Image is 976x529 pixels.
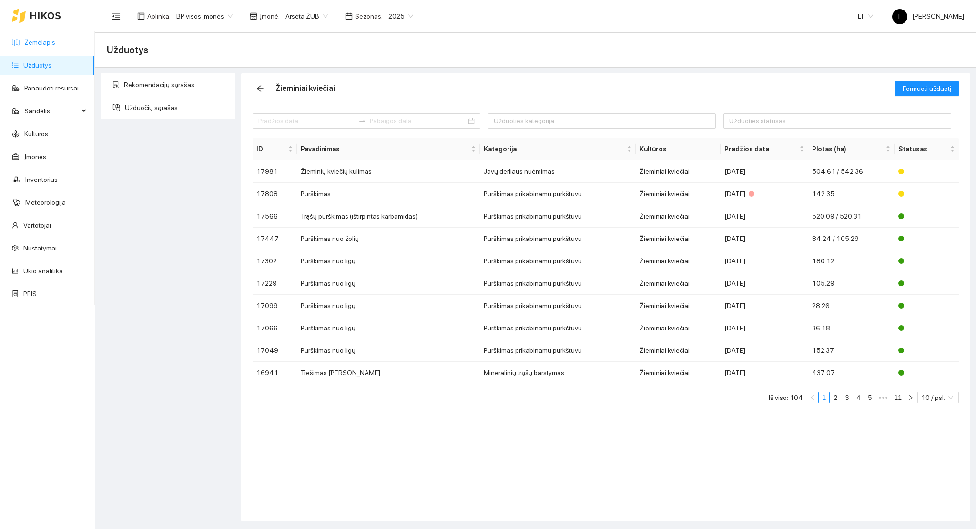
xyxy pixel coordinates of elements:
[301,144,469,154] span: Pavadinimas
[724,278,804,289] div: [DATE]
[480,317,636,339] td: Purškimas prikabinamu purkštuvu
[107,42,148,58] span: Užduotys
[253,205,297,228] td: 17566
[724,189,804,199] div: [DATE]
[636,205,721,228] td: Žieminiai kviečiai
[23,221,51,229] a: Vartotojai
[345,12,353,20] span: calendar
[370,116,466,126] input: Pabaigos data
[917,392,959,403] div: Page Size
[636,228,721,250] td: Žieminiai kviečiai
[253,250,297,272] td: 17302
[480,138,636,160] th: this column's title is Kategorija,this column is sortable
[358,117,366,125] span: swap-right
[297,138,480,160] th: this column's title is Pavadinimas,this column is sortable
[112,81,119,88] span: solution
[769,392,803,403] li: Iš viso: 104
[807,392,818,403] li: Atgal
[480,183,636,205] td: Purškimas prikabinamu purkštuvu
[355,11,383,21] span: Sezonas :
[23,267,63,275] a: Ūkio analitika
[807,392,818,403] button: left
[636,339,721,362] td: Žieminiai kviečiai
[891,392,905,403] a: 11
[480,250,636,272] td: Purškimas prikabinamu purkštuvu
[23,244,57,252] a: Nustatymai
[253,160,297,183] td: 17981
[842,392,852,403] a: 3
[253,138,297,160] th: this column's title is ID,this column is sortable
[253,85,267,92] span: arrow-left
[864,392,875,403] li: 5
[636,250,721,272] td: Žieminiai kviečiai
[285,9,328,23] span: Arsėta ŽŪB
[858,9,873,23] span: LT
[297,160,480,183] td: Žieminių kviečių kūlimas
[24,101,79,120] span: Sandėlis
[636,183,721,205] td: Žieminiai kviečiai
[808,138,895,160] th: this column's title is Plotas (ha),this column is sortable
[388,9,413,23] span: 2025
[258,116,355,126] input: Pradžios data
[903,83,951,94] span: Formuoti užduotį
[724,300,804,311] div: [DATE]
[724,211,804,221] div: [DATE]
[112,12,121,20] span: menu-fold
[921,392,955,403] span: 10 / psl.
[23,61,51,69] a: Užduotys
[808,317,895,339] td: 36.18
[808,339,895,362] td: 152.37
[297,250,480,272] td: Purškimas nuo ligų
[636,160,721,183] td: Žieminiai kviečiai
[812,235,859,242] span: 84.24 / 105.29
[818,392,830,403] li: 1
[636,362,721,384] td: Žieminiai kviečiai
[297,228,480,250] td: Purškimas nuo žolių
[895,138,959,160] th: this column's title is Statusas,this column is sortable
[297,339,480,362] td: Purškimas nuo ligų
[721,138,808,160] th: this column's title is Pradžios data,this column is sortable
[724,368,804,378] div: [DATE]
[275,82,335,94] div: Žieminiai kviečiai
[253,228,297,250] td: 17447
[23,290,37,298] a: PPIS
[297,362,480,384] td: Trešimas [PERSON_NAME]
[250,12,257,20] span: shop
[841,392,853,403] li: 3
[875,392,891,403] li: Peršokti 5 pls.
[812,144,884,154] span: Plotas (ha)
[636,295,721,317] td: Žieminiai kviečiai
[25,176,58,183] a: Inventorius
[724,256,804,266] div: [DATE]
[176,9,233,23] span: BP visos įmonės
[905,392,916,403] button: right
[808,362,895,384] td: 437.07
[853,392,864,403] li: 4
[905,392,916,403] li: Pirmyn
[253,272,297,295] td: 17229
[25,199,66,206] a: Meteorologija
[256,144,286,154] span: ID
[724,233,804,244] div: [DATE]
[830,392,841,403] li: 2
[297,183,480,205] td: Purškimas
[24,130,48,138] a: Kultūros
[480,339,636,362] td: Purškimas prikabinamu purkštuvu
[484,144,625,154] span: Kategorija
[125,98,228,117] span: Užduočių sąrašas
[147,11,171,21] span: Aplinka :
[810,395,815,400] span: left
[253,317,297,339] td: 17066
[253,183,297,205] td: 17808
[358,117,366,125] span: to
[636,272,721,295] td: Žieminiai kviečiai
[898,144,948,154] span: Statusas
[898,9,902,24] span: L
[891,392,905,403] li: 11
[908,395,914,400] span: right
[875,392,891,403] span: •••
[808,250,895,272] td: 180.12
[895,81,959,96] button: Formuoti užduotį
[480,160,636,183] td: Javų derliaus nuėmimas
[297,295,480,317] td: Purškimas nuo ligų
